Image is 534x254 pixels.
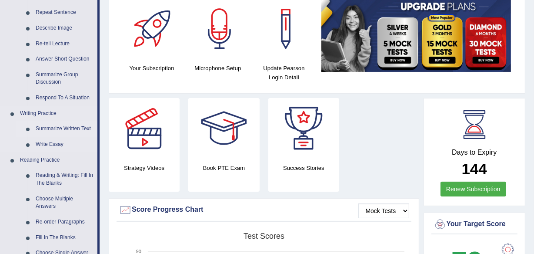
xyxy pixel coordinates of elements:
h4: Your Subscription [123,64,180,73]
text: 90 [136,249,141,254]
div: Your Target Score [434,218,516,231]
a: Reading Practice [16,152,97,168]
b: 144 [462,160,487,177]
a: Describe Image [32,20,97,36]
div: Score Progress Chart [119,203,409,217]
h4: Book PTE Exam [188,163,259,173]
a: Choose Multiple Answers [32,191,97,214]
a: Answer Short Question [32,51,97,67]
a: Repeat Sentence [32,5,97,20]
a: Renew Subscription [441,182,506,196]
h4: Success Stories [268,163,339,173]
a: Write Essay [32,137,97,152]
a: Summarize Group Discussion [32,67,97,90]
h4: Days to Expiry [434,149,516,156]
h4: Update Pearson Login Detail [255,64,313,82]
tspan: Test scores [244,232,284,240]
h4: Strategy Videos [109,163,180,173]
a: Respond To A Situation [32,90,97,106]
a: Re-tell Lecture [32,36,97,52]
h4: Microphone Setup [189,64,247,73]
a: Summarize Written Text [32,121,97,137]
a: Reading & Writing: Fill In The Blanks [32,168,97,191]
a: Writing Practice [16,106,97,122]
a: Fill In The Blanks [32,230,97,246]
a: Re-order Paragraphs [32,214,97,230]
